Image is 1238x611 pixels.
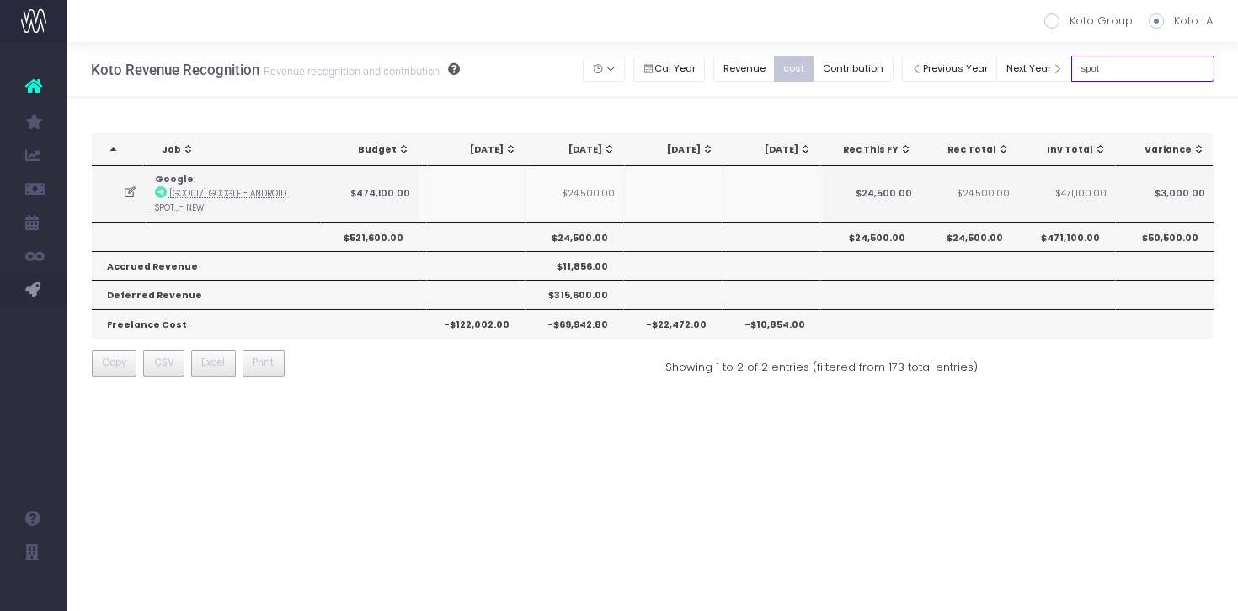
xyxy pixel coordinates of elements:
input: Search... [1071,56,1214,82]
th: Inv Total: activate to sort column ascending [1017,134,1116,166]
th: Oct 25: activate to sort column ascending [526,134,625,166]
td: $24,500.00 [920,166,1018,222]
th: Sep 25: activate to sort column ascending [428,134,526,166]
th: Jan 26: activate to sort column ascending [821,134,920,166]
th: $315,600.00 [526,280,624,308]
th: Dec 25: activate to sort column ascending [723,134,822,166]
th: : activate to sort column descending [92,134,143,166]
th: $24,500.00 [822,222,920,251]
span: Copy [102,355,126,370]
small: Revenue recognition and contribution [259,62,440,78]
img: images/default_profile_image.png [21,577,46,603]
th: Nov 25: activate to sort column ascending [625,134,723,166]
div: [DATE] [640,143,714,157]
th: $24,500.00 [526,222,624,251]
th: Budget: activate to sort column ascending [321,134,419,166]
div: Variance [1130,143,1204,157]
button: Copy [92,350,137,377]
th: $50,500.00 [1115,222,1214,251]
button: Contribution [814,56,894,82]
div: Showing 1 to 2 of 2 entries (filtered from 173 total entries) [665,350,978,376]
th: Accrued Revenue [92,251,419,280]
th: -$22,472.00 [624,309,723,338]
div: Small button group [713,51,901,86]
th: Rec This FY: activate to sort column ascending [823,134,921,166]
div: [DATE] [542,143,616,157]
span: Print [253,355,274,370]
td: $24,500.00 [526,166,624,222]
h3: Koto Revenue Recognition [91,62,460,78]
div: Budget [336,143,410,157]
button: CSV [143,350,184,377]
td: $3,000.00 [1115,166,1214,222]
th: $11,856.00 [526,251,624,280]
td: $24,500.00 [822,166,920,222]
button: Excel [191,350,236,377]
div: [DATE] [739,143,813,157]
button: Previous Year [902,56,998,82]
button: Next Year [996,56,1072,82]
span: Excel [201,355,225,370]
abbr: [GOO017] Google - Android Spotlight - Brand - New [155,188,286,212]
th: -$122,002.00 [427,309,526,338]
th: $24,500.00 [920,222,1018,251]
td: : [147,166,321,222]
th: $521,600.00 [321,222,419,251]
th: Job: activate to sort column ascending [147,134,326,166]
th: Variance: activate to sort column ascending [1115,134,1214,166]
th: Rec Total: activate to sort column ascending [920,134,1019,166]
div: Job [162,143,317,157]
div: Small button group [633,51,714,86]
th: Freelance Cost [92,309,419,338]
div: Rec Total [936,143,1010,157]
button: Cal Year [633,56,706,82]
span: CSV [154,355,174,370]
td: $474,100.00 [321,166,419,222]
button: Revenue [713,56,775,82]
th: $471,100.00 [1017,222,1115,251]
td: $471,100.00 [1017,166,1115,222]
div: Inv Total [1033,143,1107,157]
div: [DATE] [443,143,517,157]
th: -$10,854.00 [723,309,821,338]
label: Koto Group [1044,13,1133,29]
strong: Google [155,173,194,185]
th: Deferred Revenue [92,280,419,308]
button: cost [774,56,814,82]
div: Rec This FY [838,143,912,157]
label: Koto LA [1149,13,1213,29]
th: -$69,942.80 [526,309,624,338]
button: Print [243,350,285,377]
